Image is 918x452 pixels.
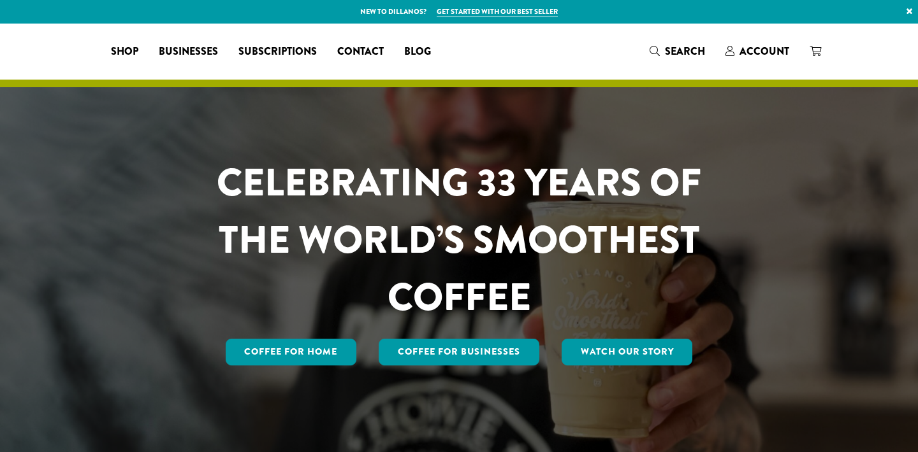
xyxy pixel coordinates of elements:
[665,44,705,59] span: Search
[179,154,739,326] h1: CELEBRATING 33 YEARS OF THE WORLD’S SMOOTHEST COFFEE
[111,44,138,60] span: Shop
[226,339,357,365] a: Coffee for Home
[238,44,317,60] span: Subscriptions
[739,44,789,59] span: Account
[562,339,693,365] a: Watch Our Story
[337,44,384,60] span: Contact
[101,41,149,62] a: Shop
[379,339,539,365] a: Coffee For Businesses
[159,44,218,60] span: Businesses
[639,41,715,62] a: Search
[437,6,558,17] a: Get started with our best seller
[404,44,431,60] span: Blog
